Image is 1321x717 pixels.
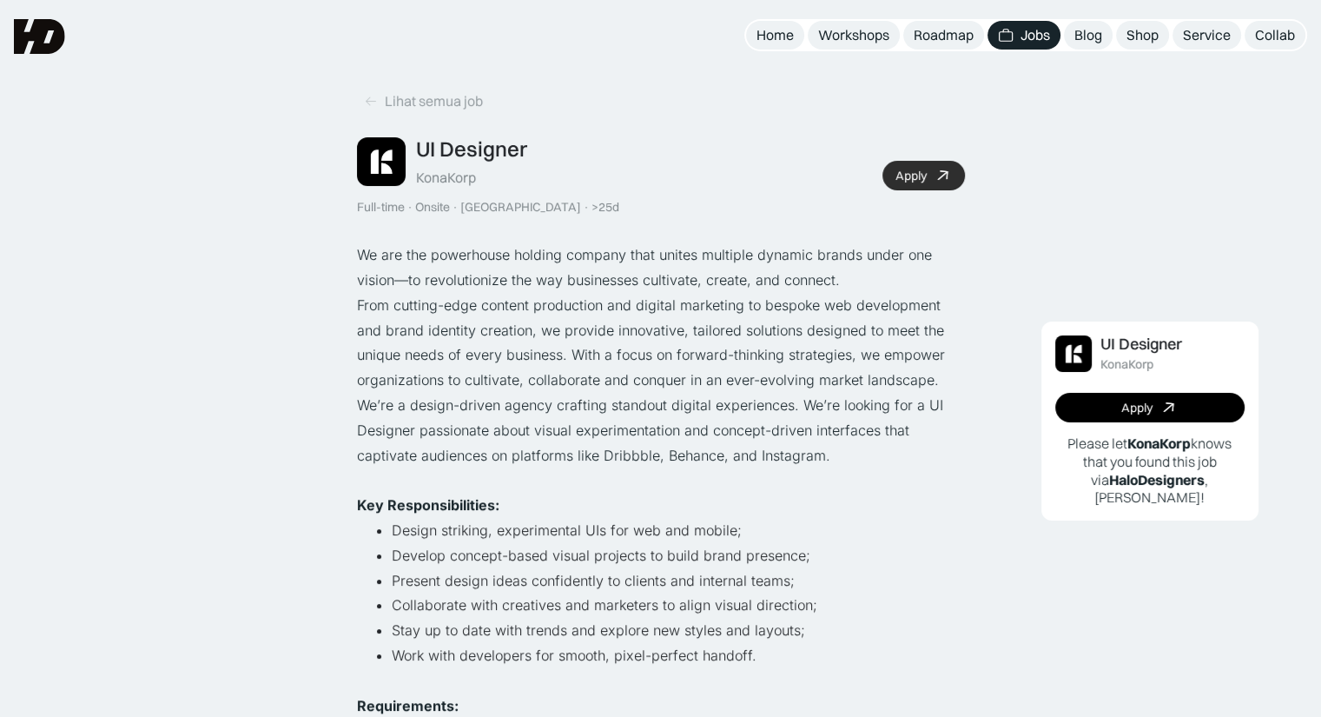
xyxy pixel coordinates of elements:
[392,618,965,643] li: Stay up to date with trends and explore new styles and layouts;
[1127,435,1191,452] b: KonaKorp
[357,293,965,393] p: From cutting-edge content production and digital marketing to bespoke web development and brand i...
[1100,357,1153,372] div: KonaKorp
[392,643,965,668] li: Work with developers for smooth, pixel-perfect handoff.
[1074,26,1102,44] div: Blog
[1055,435,1245,507] p: Please let knows that you found this job via , [PERSON_NAME]!
[756,26,794,44] div: Home
[1116,21,1169,50] a: Shop
[392,518,965,543] li: Design striking, experimental UIs for web and mobile;
[357,697,459,714] strong: Requirements:
[357,242,965,293] p: We are the powerhouse holding company that unites multiple dynamic brands under one vision—to rev...
[357,87,490,116] a: Lihat semua job
[882,161,965,190] a: Apply
[1245,21,1305,50] a: Collab
[914,26,974,44] div: Roadmap
[416,169,476,187] div: KonaKorp
[987,21,1060,50] a: Jobs
[1183,26,1231,44] div: Service
[591,200,619,215] div: >25d
[392,593,965,618] li: Collaborate with creatives and marketers to align visual direction;
[1109,471,1205,488] b: HaloDesigners
[392,543,965,568] li: Develop concept-based visual projects to build brand presence;
[357,137,406,186] img: Job Image
[416,136,527,162] div: UI Designer
[583,200,590,215] div: ·
[818,26,889,44] div: Workshops
[406,200,413,215] div: ·
[808,21,900,50] a: Workshops
[357,200,405,215] div: Full-time
[415,200,450,215] div: Onsite
[1172,21,1241,50] a: Service
[357,393,965,468] p: We’re a design-driven agency crafting standout digital experiences. We’re looking for a UI Design...
[1064,21,1113,50] a: Blog
[357,468,965,493] p: ‍
[1020,26,1050,44] div: Jobs
[746,21,804,50] a: Home
[392,568,965,594] li: Present design ideas confidently to clients and internal teams;
[1055,335,1092,372] img: Job Image
[1126,26,1159,44] div: Shop
[1121,401,1153,415] div: Apply
[357,496,499,514] strong: Key Responsibilities:
[460,200,581,215] div: [GEOGRAPHIC_DATA]
[1100,335,1182,354] div: UI Designer
[357,668,965,694] p: ‍
[895,169,927,183] div: Apply
[1255,26,1295,44] div: Collab
[452,200,459,215] div: ·
[1055,393,1245,422] a: Apply
[903,21,984,50] a: Roadmap
[385,92,483,110] div: Lihat semua job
